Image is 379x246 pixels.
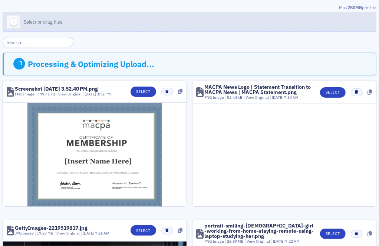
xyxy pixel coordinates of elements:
[225,239,244,245] div: 26.89 MB
[245,95,269,100] a: View Original
[347,4,362,10] span: 250MB
[15,91,34,97] div: PNG Image
[320,87,346,98] button: Select
[85,91,97,97] span: [DATE]
[225,95,243,101] div: 52.44 kB
[3,37,73,47] input: Search…
[95,230,109,236] span: 7:26 AM
[131,87,156,97] button: Select
[273,239,285,244] span: [DATE]
[247,239,270,244] a: View Original
[24,19,62,25] span: Select or drag files
[3,12,376,32] button: Select or drag files
[15,86,98,91] div: Screenshot [DATE] 3.52.40 PM.png
[204,95,224,101] div: PNG Image
[83,230,95,236] span: [DATE]
[36,91,56,97] div: 449.41 kB
[204,84,315,95] div: MACPA News Logo | Statement Transition to MACPA News | MACPA Statement.png
[35,230,54,236] div: 19.23 MB
[15,230,34,236] div: JPG Image
[284,95,299,100] span: 7:34 AM
[97,91,111,97] span: 3:52 PM
[58,91,82,97] a: View Original
[204,223,315,239] div: portrait-smiling-[DEMOGRAPHIC_DATA]-girl-working-from-home-staying-remote-using-laptop-studying-h...
[285,239,300,244] span: 7:22 AM
[272,95,284,100] span: [DATE]
[15,225,88,230] div: GettyImages-2219519817.jpg
[204,239,224,245] div: PNG Image
[28,59,154,69] div: Processing & Optimizing Upload...
[3,4,376,12] div: Max per file
[56,230,80,236] a: View Original
[131,225,156,236] button: Select
[320,229,346,239] button: Select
